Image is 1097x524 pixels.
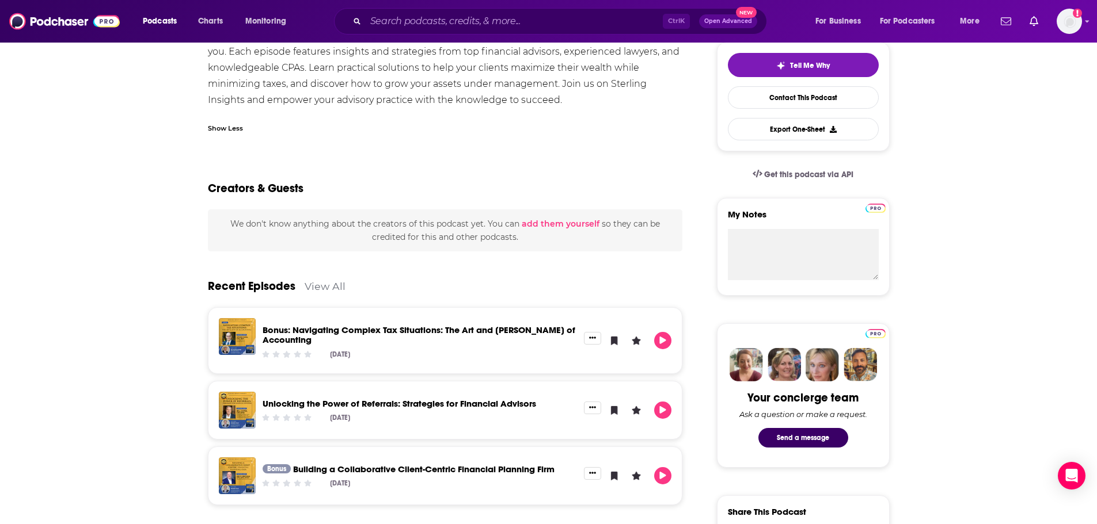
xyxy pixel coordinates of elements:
img: Podchaser Pro [866,204,886,213]
span: Logged in as rgertner [1057,9,1082,34]
a: Unlocking the Power of Referrals: Strategies for Financial Advisors [263,398,536,409]
button: Show More Button [584,401,601,414]
a: Show notifications dropdown [1025,12,1043,31]
span: Podcasts [143,13,177,29]
div: Search podcasts, credits, & more... [345,8,778,35]
img: Podchaser Pro [866,329,886,338]
span: New [736,7,757,18]
img: Jon Profile [844,348,877,381]
button: Show More Button [584,332,601,345]
button: Leave a Rating [628,467,645,484]
button: Export One-Sheet [728,118,879,140]
img: Barbara Profile [768,348,801,381]
a: Pro website [866,202,886,213]
span: Charts [198,13,223,29]
span: Open Advanced [704,18,752,24]
span: Ctrl K [663,14,690,29]
button: Bookmark Episode [606,467,623,484]
button: open menu [135,12,192,30]
a: View All [305,280,346,292]
div: [DATE] [330,479,350,487]
img: Podchaser - Follow, Share and Rate Podcasts [9,10,120,32]
a: Bonus: Navigating Complex Tax Situations: The Art and Joy of Accounting [263,324,575,345]
img: tell me why sparkle [776,61,785,70]
button: tell me why sparkleTell Me Why [728,53,879,77]
div: Open Intercom Messenger [1058,462,1085,489]
a: Show notifications dropdown [996,12,1016,31]
div: Your concierge team [747,391,859,405]
button: Play [654,332,671,349]
button: Show More Button [584,467,601,480]
button: Open AdvancedNew [699,14,757,28]
span: We don't know anything about the creators of this podcast yet . You can so they can be credited f... [230,219,660,242]
img: Unlocking the Power of Referrals: Strategies for Financial Advisors [219,392,256,429]
a: Recent Episodes [208,279,295,293]
h2: Creators & Guests [208,181,303,196]
div: [DATE] [330,350,350,358]
span: More [960,13,980,29]
span: Bonus [267,465,286,472]
a: Contact This Podcast [728,86,879,109]
img: Jules Profile [806,348,839,381]
a: Pro website [866,327,886,338]
a: Building a Collaborative Client-Centric Financial Planning Firm [293,464,555,475]
label: My Notes [728,209,879,229]
button: Bookmark Episode [606,401,623,419]
span: For Podcasters [880,13,935,29]
a: Charts [191,12,230,30]
h3: Share This Podcast [728,506,806,517]
span: For Business [815,13,861,29]
button: Play [654,401,671,419]
button: open menu [872,12,952,30]
button: Bookmark Episode [606,332,623,349]
button: Show profile menu [1057,9,1082,34]
span: Get this podcast via API [764,170,853,179]
img: Sydney Profile [730,348,763,381]
span: Monitoring [245,13,286,29]
button: open menu [807,12,875,30]
button: open menu [952,12,994,30]
div: Community Rating: 0 out of 5 [260,350,313,358]
button: Play [654,467,671,484]
a: Get this podcast via API [743,160,863,189]
img: Bonus: Navigating Complex Tax Situations: The Art and Joy of Accounting [219,318,256,355]
div: Ask a question or make a request. [739,410,867,419]
button: Leave a Rating [628,332,645,349]
div: Community Rating: 0 out of 5 [260,414,313,422]
button: Leave a Rating [628,401,645,419]
span: Tell Me Why [790,61,830,70]
img: Building a Collaborative Client-Centric Financial Planning Firm [219,457,256,494]
div: Community Rating: 0 out of 5 [260,479,313,488]
svg: Add a profile image [1073,9,1082,18]
button: Send a message [758,428,848,447]
input: Search podcasts, credits, & more... [366,12,663,30]
div: [DATE] [330,414,350,422]
button: open menu [237,12,301,30]
img: User Profile [1057,9,1082,34]
button: add them yourself [522,219,599,228]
